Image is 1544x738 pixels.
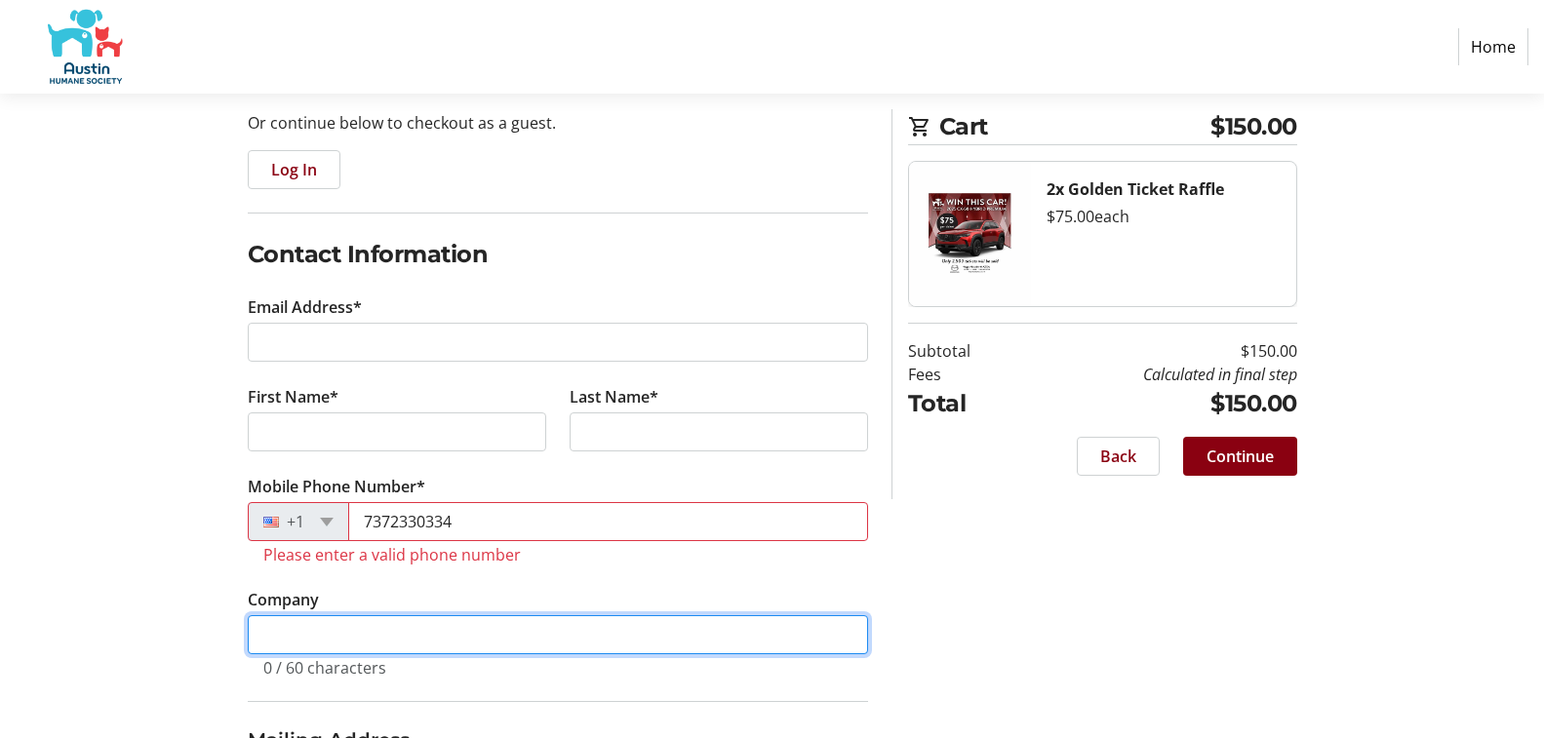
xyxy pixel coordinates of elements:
input: (201) 555-0123 [348,502,868,541]
div: $75.00 each [1047,205,1281,228]
td: $150.00 [1020,386,1297,421]
img: Golden Ticket Raffle [909,162,1031,306]
span: Continue [1207,445,1274,468]
label: Mobile Phone Number* [248,475,425,498]
img: Austin Humane Society's Logo [16,8,154,86]
h2: Contact Information [248,237,868,272]
label: First Name* [248,385,338,408]
span: Back [1100,445,1136,468]
tr-character-limit: 0 / 60 characters [263,657,386,679]
td: Subtotal [908,339,1020,363]
tr-error: Please enter a valid phone number [263,545,852,564]
label: Email Address* [248,295,362,319]
label: Last Name* [570,385,658,408]
span: $150.00 [1210,109,1297,144]
td: Fees [908,363,1020,386]
td: Total [908,386,1020,421]
button: Log In [248,150,340,189]
label: Company [248,588,319,611]
strong: 2x Golden Ticket Raffle [1047,178,1224,200]
p: Or continue below to checkout as a guest. [248,111,868,135]
a: Home [1458,28,1528,65]
span: Cart [939,109,1211,144]
span: Log In [271,158,317,181]
td: $150.00 [1020,339,1297,363]
button: Back [1077,437,1160,476]
td: Calculated in final step [1020,363,1297,386]
button: Continue [1183,437,1297,476]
